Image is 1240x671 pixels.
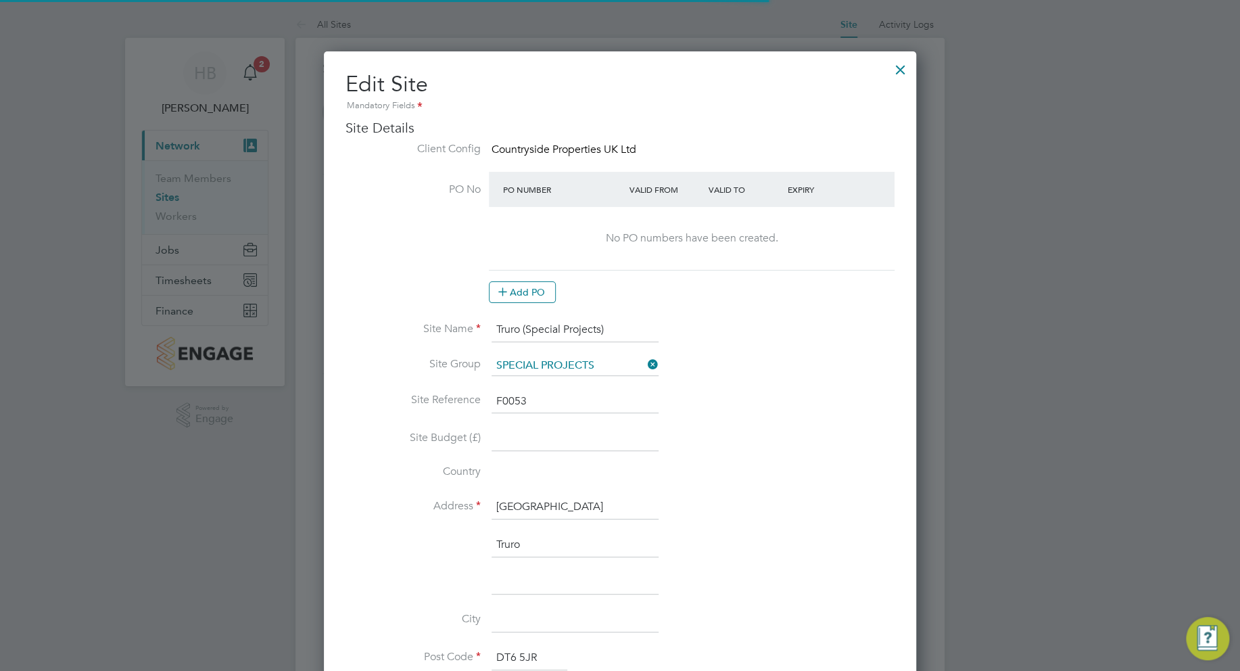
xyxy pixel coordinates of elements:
[492,356,659,376] input: Search for...
[345,322,481,336] label: Site Name
[502,231,881,246] div: No PO numbers have been created.
[345,70,895,114] h2: Edit Site
[489,281,556,303] button: Add PO
[492,143,636,156] span: Countryside Properties UK Ltd
[345,650,481,664] label: Post Code
[345,357,481,371] label: Site Group
[345,393,481,407] label: Site Reference
[345,142,481,156] label: Client Config
[784,177,863,202] div: Expiry
[345,119,895,137] h3: Site Details
[345,465,481,479] label: Country
[1186,617,1229,660] button: Engage Resource Center
[345,183,481,197] label: PO No
[345,499,481,513] label: Address
[626,177,705,202] div: Valid From
[345,612,481,626] label: City
[345,431,481,445] label: Site Budget (£)
[345,99,895,114] div: Mandatory Fields
[705,177,784,202] div: Valid To
[500,177,626,202] div: PO Number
